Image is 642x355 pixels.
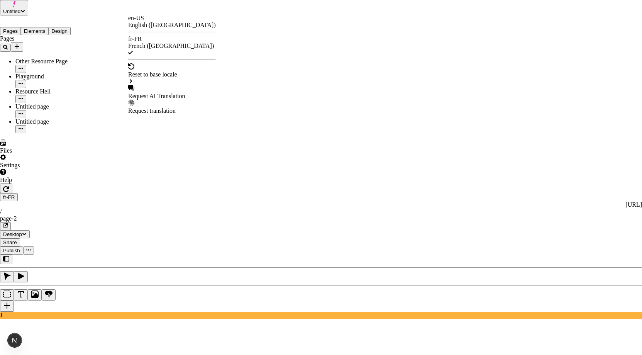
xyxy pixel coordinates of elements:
[3,6,113,13] p: Cookie Test Route
[128,15,216,22] div: en-US
[128,36,216,42] div: fr-FR
[128,107,216,114] div: Request translation
[128,71,216,78] div: Reset to base locale
[128,42,216,49] div: French ([GEOGRAPHIC_DATA])
[128,93,216,100] div: Request AI Translation
[128,22,216,29] div: English ([GEOGRAPHIC_DATA])
[128,15,216,114] div: Open locale picker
